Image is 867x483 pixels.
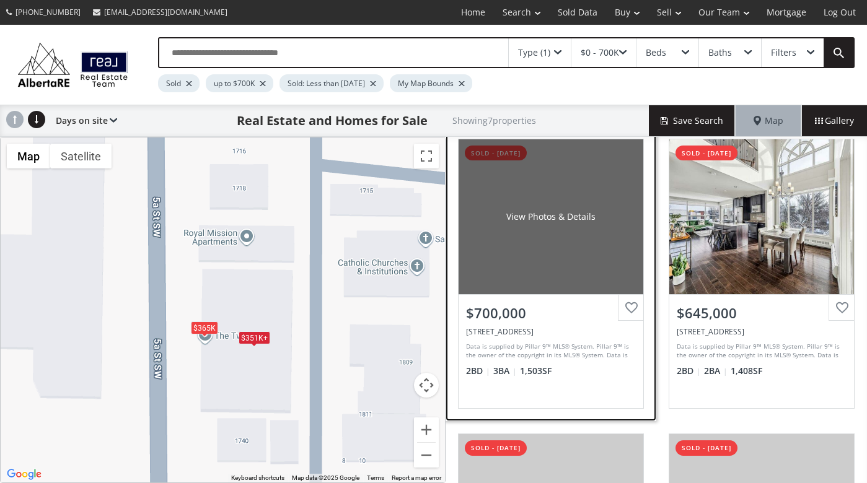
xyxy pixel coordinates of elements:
[493,365,517,377] span: 3 BA
[466,303,636,323] div: $700,000
[414,443,439,468] button: Zoom out
[367,474,384,481] a: Terms
[446,126,656,421] a: sold - [DATE]View Photos & Details$700,000[STREET_ADDRESS]Data is supplied by Pillar 9™ MLS® Syst...
[656,126,867,421] a: sold - [DATE]$645,000[STREET_ADDRESS]Data is supplied by Pillar 9™ MLS® System. Pillar 9™ is the ...
[677,365,701,377] span: 2 BD
[4,466,45,482] a: Open this area in Google Maps (opens a new window)
[646,48,666,57] div: Beds
[4,466,45,482] img: Google
[506,211,596,223] div: View Photos & Details
[466,342,633,360] div: Data is supplied by Pillar 9™ MLS® System. Pillar 9™ is the owner of the copyright in its MLS® Sy...
[801,105,867,136] div: Gallery
[237,112,428,129] h1: Real Estate and Homes for Sale
[518,48,550,57] div: Type (1)
[677,326,847,337] div: 1730 5A Street SW #407, Calgary, AB T2S 2E9
[466,365,490,377] span: 2 BD
[452,116,536,125] h2: Showing 7 properties
[7,144,50,168] button: Show street map
[158,74,200,92] div: Sold
[520,365,552,377] span: 1,503 SF
[392,474,441,481] a: Report a map error
[390,74,472,92] div: My Map Bounds
[104,7,227,17] span: [EMAIL_ADDRESS][DOMAIN_NAME]
[414,144,439,168] button: Toggle fullscreen view
[414,417,439,442] button: Zoom in
[231,474,284,482] button: Keyboard shortcuts
[677,342,843,360] div: Data is supplied by Pillar 9™ MLS® System. Pillar 9™ is the owner of the copyright in its MLS® Sy...
[15,7,81,17] span: [PHONE_NUMBER]
[815,115,854,127] span: Gallery
[414,373,439,398] button: Map camera controls
[50,105,117,136] div: Days on site
[771,48,796,57] div: Filters
[704,365,728,377] span: 2 BA
[279,74,384,92] div: Sold: Less than [DATE]
[50,144,112,168] button: Show satellite imagery
[754,115,783,127] span: Map
[731,365,762,377] span: 1,408 SF
[12,40,133,90] img: Logo
[581,48,619,57] div: $0 - 700K
[87,1,234,24] a: [EMAIL_ADDRESS][DOMAIN_NAME]
[238,331,270,344] div: $351K+
[206,74,273,92] div: up to $700K
[736,105,801,136] div: Map
[708,48,732,57] div: Baths
[466,326,636,337] div: 1730 5A Street SW #401, Calgary, AB T2S2E9
[191,321,218,334] div: $365K
[677,303,847,323] div: $645,000
[292,474,359,481] span: Map data ©2025 Google
[649,105,736,136] button: Save Search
